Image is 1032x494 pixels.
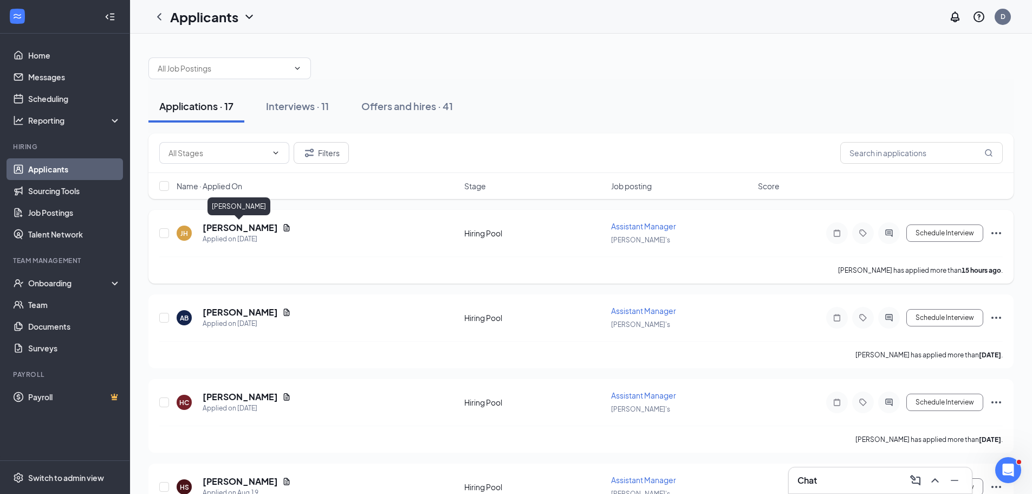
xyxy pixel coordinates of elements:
[611,181,652,191] span: Job posting
[611,405,670,413] span: [PERSON_NAME]'s
[979,351,1001,359] b: [DATE]
[13,142,119,151] div: Hiring
[990,396,1003,409] svg: Ellipses
[153,10,166,23] svg: ChevronLeft
[266,99,329,113] div: Interviews · 11
[13,370,119,379] div: Payroll
[282,477,291,486] svg: Document
[830,313,843,322] svg: Note
[179,398,189,407] div: HC
[28,158,121,180] a: Applicants
[838,266,1003,275] p: [PERSON_NAME] has applied more than .
[611,390,676,400] span: Assistant Manager
[203,222,278,234] h5: [PERSON_NAME]
[990,311,1003,324] svg: Ellipses
[1001,12,1005,21] div: D
[28,202,121,223] a: Job Postings
[170,8,238,26] h1: Applicants
[856,229,869,238] svg: Tag
[972,10,985,23] svg: QuestionInfo
[929,474,942,487] svg: ChevronUp
[28,115,121,126] div: Reporting
[840,142,1003,164] input: Search in applications
[203,476,278,487] h5: [PERSON_NAME]
[611,306,676,316] span: Assistant Manager
[984,149,993,157] svg: MagnifyingGlass
[177,181,242,191] span: Name · Applied On
[203,318,291,329] div: Applied on [DATE]
[948,474,961,487] svg: Minimize
[464,181,486,191] span: Stage
[962,266,1001,274] b: 15 hours ago
[203,403,291,414] div: Applied on [DATE]
[464,312,605,323] div: Hiring Pool
[611,475,676,485] span: Assistant Manager
[611,236,670,244] span: [PERSON_NAME]'s
[949,10,962,23] svg: Notifications
[906,309,983,326] button: Schedule Interview
[855,350,1003,360] p: [PERSON_NAME] has applied more than .
[979,435,1001,444] b: [DATE]
[294,142,349,164] button: Filter Filters
[293,64,302,73] svg: ChevronDown
[168,147,267,159] input: All Stages
[28,223,121,245] a: Talent Network
[28,66,121,88] a: Messages
[882,229,895,238] svg: ActiveChat
[464,228,605,239] div: Hiring Pool
[28,278,112,288] div: Onboarding
[12,11,23,22] svg: WorkstreamLogo
[830,229,843,238] svg: Note
[907,472,924,489] button: ComposeMessage
[28,44,121,66] a: Home
[946,472,963,489] button: Minimize
[28,88,121,110] a: Scheduling
[13,115,24,126] svg: Analysis
[28,316,121,337] a: Documents
[990,227,1003,240] svg: Ellipses
[105,11,115,22] svg: Collapse
[158,62,289,74] input: All Job Postings
[464,397,605,408] div: Hiring Pool
[464,482,605,492] div: Hiring Pool
[909,474,922,487] svg: ComposeMessage
[28,337,121,359] a: Surveys
[856,398,869,407] svg: Tag
[271,149,280,157] svg: ChevronDown
[203,306,278,318] h5: [PERSON_NAME]
[906,224,983,242] button: Schedule Interview
[856,313,869,322] svg: Tag
[303,146,316,159] svg: Filter
[611,221,676,231] span: Assistant Manager
[882,398,895,407] svg: ActiveChat
[203,391,278,403] h5: [PERSON_NAME]
[207,197,270,215] div: [PERSON_NAME]
[13,256,119,265] div: Team Management
[13,472,24,483] svg: Settings
[203,234,291,245] div: Applied on [DATE]
[797,474,817,486] h3: Chat
[13,278,24,288] svg: UserCheck
[180,313,189,323] div: AB
[282,308,291,317] svg: Document
[28,472,104,483] div: Switch to admin view
[906,394,983,411] button: Schedule Interview
[926,472,944,489] button: ChevronUp
[180,483,189,492] div: HS
[758,181,780,191] span: Score
[282,393,291,401] svg: Document
[282,223,291,232] svg: Document
[361,99,453,113] div: Offers and hires · 41
[830,398,843,407] svg: Note
[243,10,256,23] svg: ChevronDown
[28,386,121,408] a: PayrollCrown
[995,457,1021,483] iframe: Intercom live chat
[159,99,233,113] div: Applications · 17
[180,229,188,238] div: JH
[28,294,121,316] a: Team
[855,435,1003,444] p: [PERSON_NAME] has applied more than .
[28,180,121,202] a: Sourcing Tools
[611,320,670,329] span: [PERSON_NAME]'s
[990,480,1003,493] svg: Ellipses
